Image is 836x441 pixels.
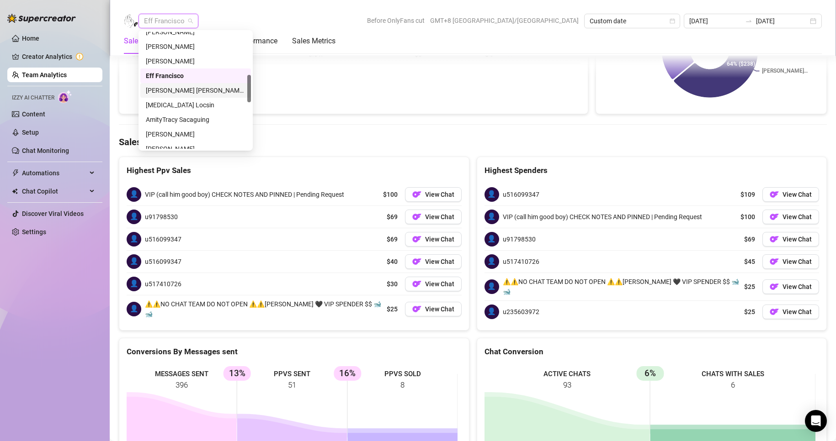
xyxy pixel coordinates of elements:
div: Conversions By Messages sent [127,346,462,358]
span: u516099347 [145,234,181,244]
img: OF [412,212,421,221]
div: Einar [140,25,251,39]
span: u91798530 [503,234,536,244]
div: Mary Jane Moreno [140,127,251,142]
span: View Chat [783,308,812,315]
span: $69 [387,234,398,244]
span: 👤 [485,232,499,247]
span: View Chat [783,283,812,290]
button: OFView Chat [405,210,462,224]
a: OFView Chat [405,232,462,247]
button: OFView Chat [762,210,819,224]
img: AI Chatter [58,90,72,103]
div: Sales [124,36,142,47]
span: $109 [740,189,755,199]
span: 👤 [485,279,499,294]
img: logo-BBDzfeDw.svg [7,14,76,23]
a: Team Analytics [22,71,67,79]
span: View Chat [425,236,454,243]
button: OFView Chat [762,187,819,202]
img: OF [770,282,779,291]
span: swap-right [745,17,752,25]
span: Before OnlyFans cut [367,14,425,27]
span: u516099347 [503,189,539,199]
div: AmityTracy Sacaguing [140,112,251,127]
span: 👤 [127,254,141,269]
span: Chat Copilot [22,184,87,199]
span: $100 [740,212,755,222]
a: OFView Chat [762,254,819,269]
span: View Chat [425,258,454,265]
div: Rupert T. [140,54,251,68]
span: $45 [744,257,755,267]
button: OFView Chat [405,254,462,269]
span: 👤 [127,232,141,247]
button: OFView Chat [762,304,819,319]
span: $69 [387,212,398,222]
div: [PERSON_NAME] [146,27,245,37]
span: View Chat [783,213,812,220]
span: View Chat [425,280,454,288]
div: Performance [236,36,277,47]
button: OFView Chat [405,277,462,291]
span: thunderbolt [12,169,19,177]
div: [PERSON_NAME] [146,129,245,139]
img: OF [770,212,779,221]
span: calendar [670,18,675,24]
button: OFView Chat [405,187,462,202]
div: [PERSON_NAME] [PERSON_NAME] Tarcena [146,85,245,95]
span: $100 [383,189,398,199]
span: u517410726 [145,279,181,289]
span: $25 [387,304,398,314]
div: [MEDICAL_DATA] Locsin [146,100,245,110]
span: View Chat [783,258,812,265]
div: AmityTracy Sacaguing [146,115,245,125]
span: u516099347 [145,257,181,267]
div: Highest Ppv Sales [127,164,462,177]
span: Izzy AI Chatter [12,94,54,102]
span: View Chat [425,213,454,220]
div: grace Kim [140,142,251,156]
span: ⚠️⚠️NO CHAT TEAM DO NOT OPEN ⚠️⚠️[PERSON_NAME] 🖤 VIP SPENDER $$ 🐋🐋 [503,277,741,297]
span: u517410726 [503,257,539,267]
span: 👤 [127,187,141,202]
input: Start date [689,16,741,26]
span: VIP (call him good boy) CHECK NOTES AND PINNED | Pending Request [145,189,344,199]
img: OF [412,235,421,244]
a: Discover Viral Videos [22,210,84,217]
input: End date [756,16,808,26]
div: Rick Gino Tarcena [140,83,251,98]
div: Eff Francisco [140,68,251,83]
span: $25 [744,282,755,292]
span: View Chat [425,305,454,313]
h4: Sales Metrics [119,136,175,148]
a: Settings [22,228,46,236]
div: [PERSON_NAME] [146,42,245,52]
button: OFView Chat [762,232,819,247]
img: OF [770,190,779,199]
span: 👤 [485,210,499,224]
div: [PERSON_NAME] [146,56,245,66]
button: OFView Chat [762,279,819,294]
img: OF [412,257,421,266]
a: OFView Chat [405,302,462,316]
span: GMT+8 [GEOGRAPHIC_DATA]/[GEOGRAPHIC_DATA] [430,14,579,27]
a: Creator Analytics exclamation-circle [22,49,95,64]
span: View Chat [425,191,454,198]
text: [PERSON_NAME]… [762,68,808,74]
span: u91798530 [145,212,178,222]
div: Chat Conversion [485,346,820,358]
img: OF [412,279,421,289]
a: Content [22,110,45,118]
span: Custom date [590,14,675,28]
span: View Chat [783,236,812,243]
div: [PERSON_NAME] [146,144,245,154]
span: 👤 [127,302,141,316]
span: $25 [744,307,755,317]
